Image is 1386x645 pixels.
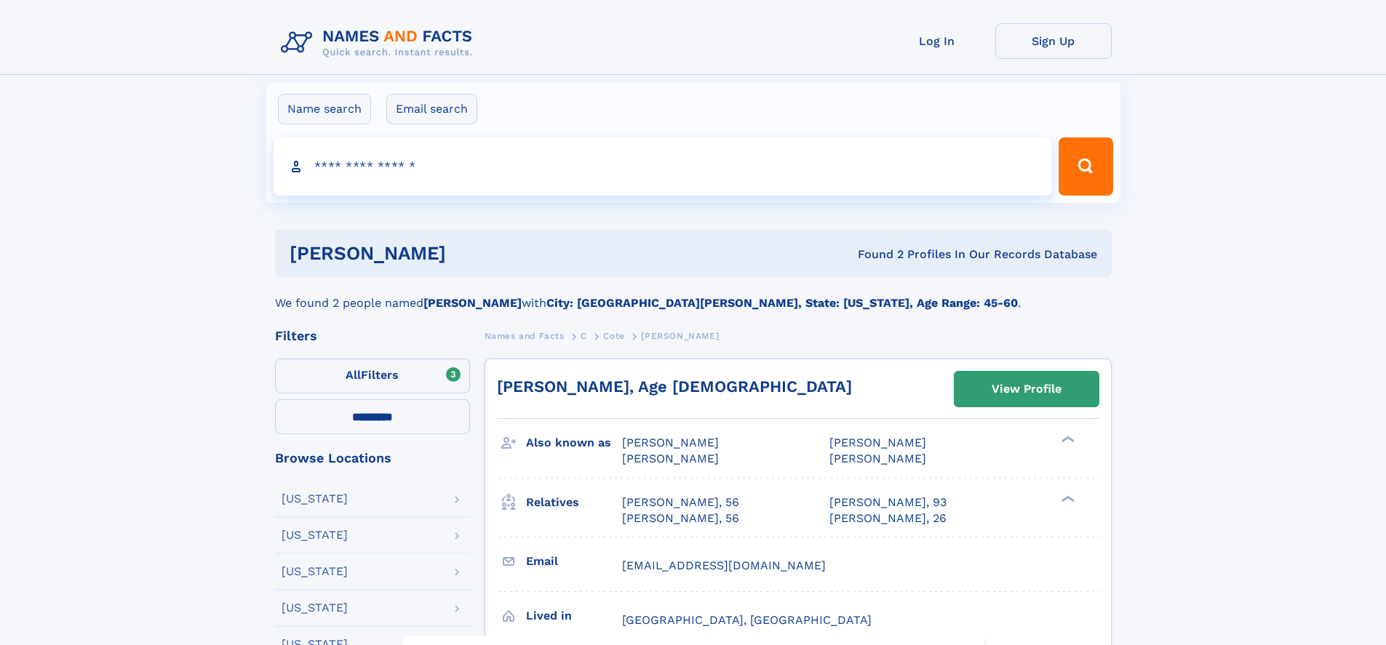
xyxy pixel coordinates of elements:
[282,602,348,614] div: [US_STATE]
[622,558,826,572] span: [EMAIL_ADDRESS][DOMAIN_NAME]
[955,372,1099,406] a: View Profile
[622,452,719,465] span: [PERSON_NAME]
[603,331,624,341] span: Cote
[622,613,872,627] span: [GEOGRAPHIC_DATA], [GEOGRAPHIC_DATA]
[829,510,947,526] a: [PERSON_NAME], 26
[652,247,1097,263] div: Found 2 Profiles In Our Records Database
[603,326,624,345] a: Cote
[1059,137,1112,196] button: Search Button
[641,331,719,341] span: [PERSON_NAME]
[622,510,739,526] a: [PERSON_NAME], 56
[526,604,622,628] h3: Lived in
[275,358,470,393] label: Filters
[581,326,587,345] a: C
[526,549,622,574] h3: Email
[546,296,1018,310] b: City: [GEOGRAPHIC_DATA][PERSON_NAME], State: [US_STATE], Age Range: 45-60
[526,490,622,515] h3: Relatives
[386,94,477,124] label: Email search
[346,368,361,382] span: All
[497,377,852,396] a: [PERSON_NAME], Age [DEMOGRAPHIC_DATA]
[282,493,348,505] div: [US_STATE]
[275,277,1112,312] div: We found 2 people named with .
[581,331,587,341] span: C
[423,296,522,310] b: [PERSON_NAME]
[526,430,622,455] h3: Also known as
[275,23,485,63] img: Logo Names and Facts
[829,436,926,449] span: [PERSON_NAME]
[485,326,565,345] a: Names and Facts
[1058,494,1075,503] div: ❯
[275,452,470,465] div: Browse Locations
[622,494,739,510] a: [PERSON_NAME], 56
[1058,435,1075,444] div: ❯
[290,244,652,263] h1: [PERSON_NAME]
[275,329,470,342] div: Filters
[282,566,348,577] div: [US_STATE]
[829,494,947,510] a: [PERSON_NAME], 93
[829,452,926,465] span: [PERSON_NAME]
[282,529,348,541] div: [US_STATE]
[879,23,995,59] a: Log In
[278,94,371,124] label: Name search
[995,23,1112,59] a: Sign Up
[274,137,1053,196] input: search input
[622,436,719,449] span: [PERSON_NAME]
[992,372,1062,406] div: View Profile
